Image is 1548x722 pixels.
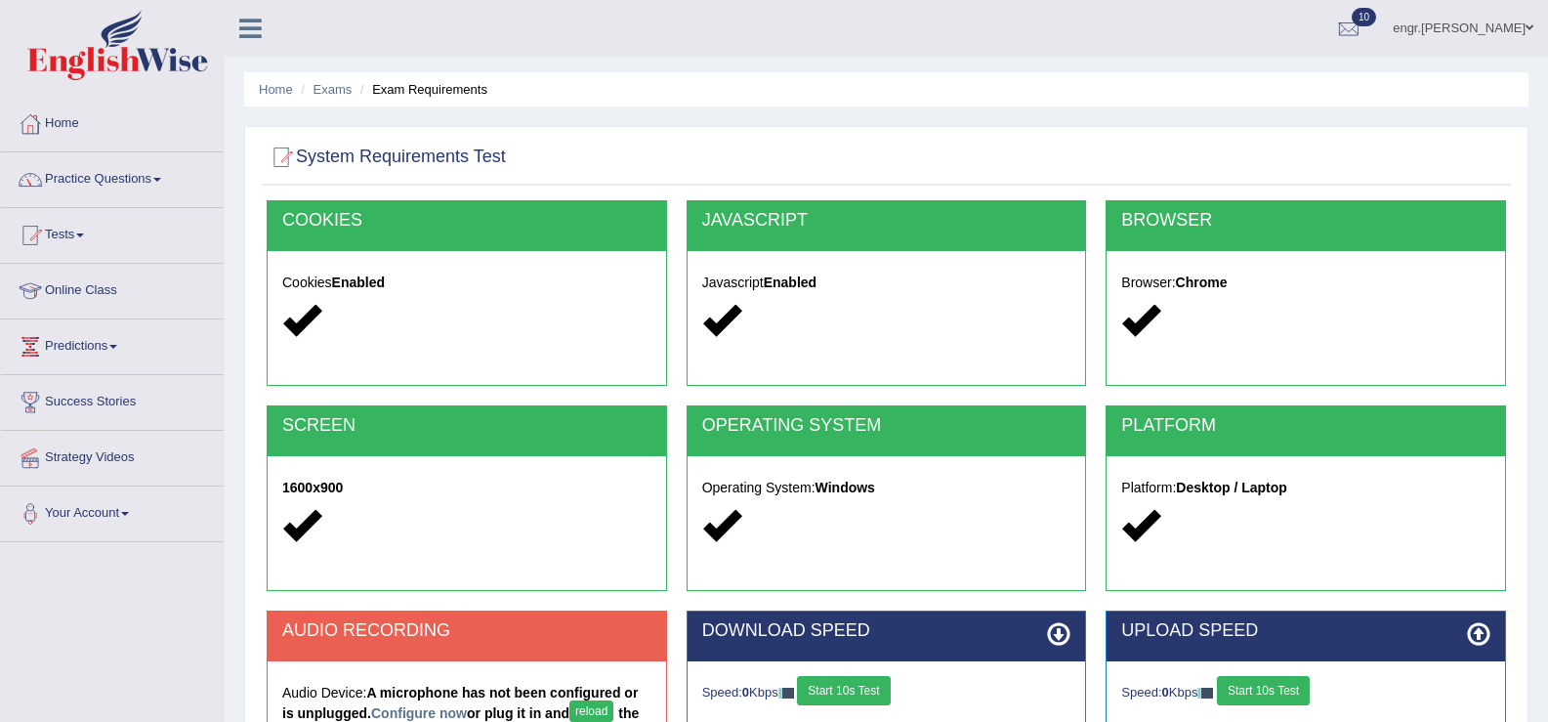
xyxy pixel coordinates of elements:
[1162,685,1169,700] strong: 0
[356,80,487,99] li: Exam Requirements
[314,82,353,97] a: Exams
[282,276,651,290] h5: Cookies
[1217,676,1310,705] button: Start 10s Test
[1,152,224,201] a: Practice Questions
[702,676,1071,710] div: Speed: Kbps
[1176,480,1287,495] strong: Desktop / Laptop
[742,685,749,700] strong: 0
[371,705,467,721] a: Configure now
[1,97,224,146] a: Home
[282,480,343,495] strong: 1600x900
[1121,621,1490,641] h2: UPLOAD SPEED
[1352,8,1376,26] span: 10
[1176,275,1228,290] strong: Chrome
[1,375,224,424] a: Success Stories
[1,431,224,480] a: Strategy Videos
[702,276,1071,290] h5: Javascript
[1,487,224,535] a: Your Account
[1121,416,1490,436] h2: PLATFORM
[259,82,293,97] a: Home
[702,481,1071,495] h5: Operating System:
[282,211,651,231] h2: COOKIES
[1,264,224,313] a: Online Class
[282,416,651,436] h2: SCREEN
[702,416,1071,436] h2: OPERATING SYSTEM
[1121,676,1490,710] div: Speed: Kbps
[778,688,794,699] img: ajax-loader-fb-connection.gif
[797,676,890,705] button: Start 10s Test
[1197,688,1213,699] img: ajax-loader-fb-connection.gif
[569,701,613,722] button: reload
[282,621,651,641] h2: AUDIO RECORDING
[1121,276,1490,290] h5: Browser:
[702,621,1071,641] h2: DOWNLOAD SPEED
[764,275,816,290] strong: Enabled
[1121,481,1490,495] h5: Platform:
[267,143,506,172] h2: System Requirements Test
[816,480,875,495] strong: Windows
[1,319,224,368] a: Predictions
[1121,211,1490,231] h2: BROWSER
[702,211,1071,231] h2: JAVASCRIPT
[332,275,385,290] strong: Enabled
[1,208,224,257] a: Tests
